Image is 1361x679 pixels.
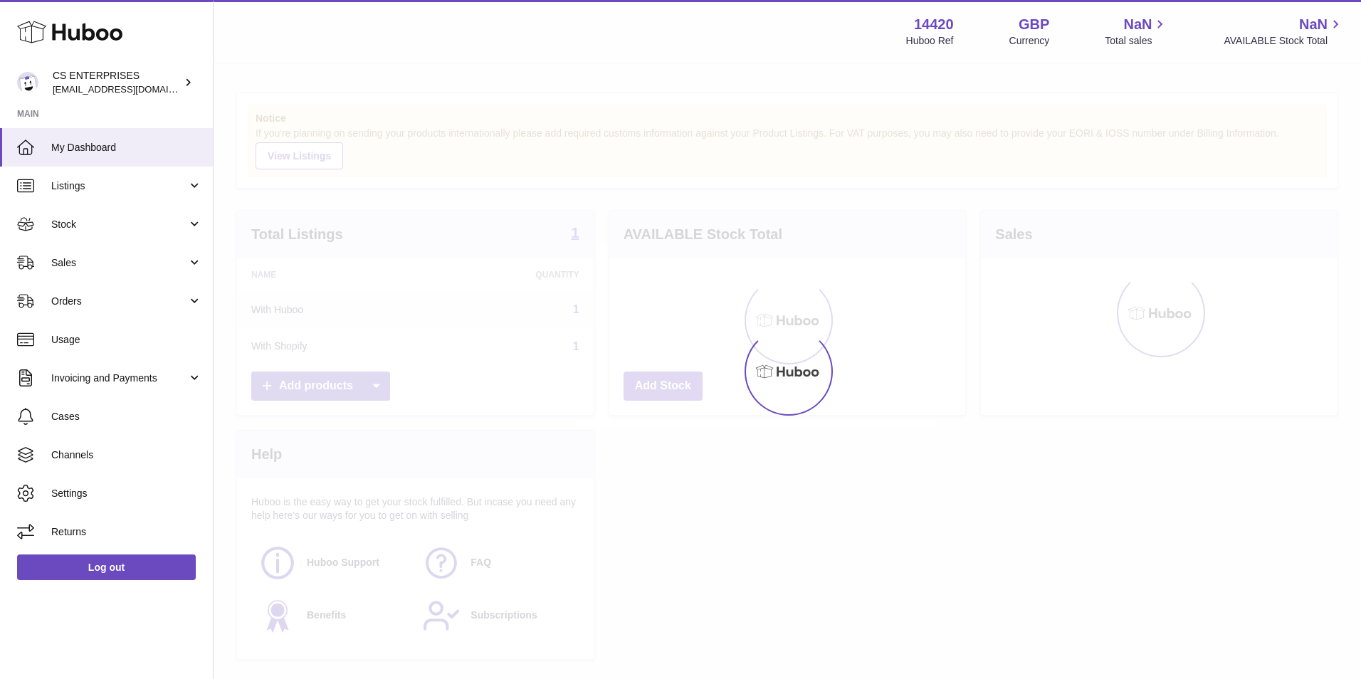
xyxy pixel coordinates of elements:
span: Settings [51,487,202,500]
span: Usage [51,333,202,347]
span: Sales [51,256,187,270]
span: Total sales [1105,34,1168,48]
span: Orders [51,295,187,308]
span: Stock [51,218,187,231]
span: NaN [1299,15,1328,34]
span: AVAILABLE Stock Total [1224,34,1344,48]
strong: 14420 [914,15,954,34]
span: NaN [1123,15,1152,34]
strong: GBP [1019,15,1049,34]
span: Invoicing and Payments [51,372,187,385]
span: [EMAIL_ADDRESS][DOMAIN_NAME] [53,83,209,95]
div: Huboo Ref [906,34,954,48]
span: Cases [51,410,202,423]
span: Channels [51,448,202,462]
a: Log out [17,554,196,580]
span: My Dashboard [51,141,202,154]
a: NaN AVAILABLE Stock Total [1224,15,1344,48]
div: Currency [1009,34,1050,48]
div: CS ENTERPRISES [53,69,181,96]
img: internalAdmin-14420@internal.huboo.com [17,72,38,93]
a: NaN Total sales [1105,15,1168,48]
span: Listings [51,179,187,193]
span: Returns [51,525,202,539]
